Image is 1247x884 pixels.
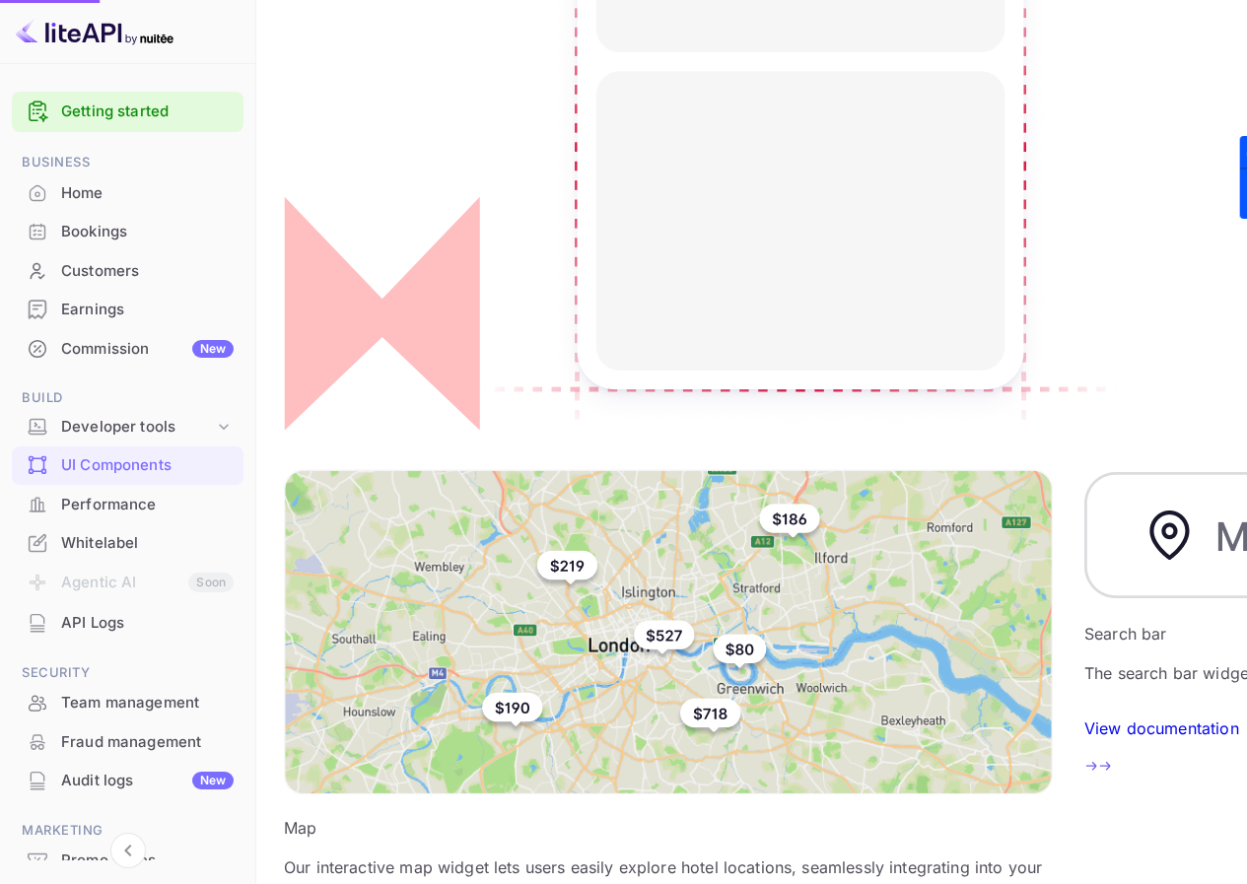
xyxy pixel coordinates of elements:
[12,842,243,878] a: Promo codes
[61,101,234,123] a: Getting started
[61,454,234,477] div: UI Components
[12,291,243,327] a: Earnings
[61,494,234,516] div: Performance
[12,446,243,483] a: UI Components
[12,92,243,132] div: Getting started
[12,524,243,563] div: Whitelabel
[12,762,243,798] a: Audit logsNew
[12,486,243,524] div: Performance
[284,816,1053,840] p: Map
[12,820,243,842] span: Marketing
[12,486,243,522] a: Performance
[12,387,243,409] span: Build
[16,16,173,47] img: LiteAPI logo
[284,468,1053,794] img: Map Frame
[61,260,234,283] div: Customers
[12,762,243,800] div: Audit logsNew
[61,850,234,872] div: Promo codes
[12,330,243,367] a: CommissionNew
[61,338,234,361] div: Commission
[12,330,243,369] div: CommissionNew
[12,174,243,213] div: Home
[12,604,243,641] a: API Logs
[12,213,243,251] div: Bookings
[12,723,243,762] div: Fraud management
[61,731,234,754] div: Fraud management
[110,833,146,868] button: Collapse navigation
[12,446,243,485] div: UI Components
[12,604,243,643] div: API Logs
[12,174,243,211] a: Home
[12,213,243,249] a: Bookings
[192,340,234,358] div: New
[61,532,234,555] div: Whitelabel
[12,252,243,291] div: Customers
[61,692,234,714] div: Team management
[12,252,243,289] a: Customers
[61,299,234,321] div: Earnings
[192,772,234,789] div: New
[1084,716,1239,740] p: View documentation
[61,612,234,635] div: API Logs
[12,684,243,720] a: Team management
[12,524,243,561] a: Whitelabel
[12,723,243,760] a: Fraud management
[12,291,243,329] div: Earnings
[12,662,243,684] span: Security
[61,416,214,439] div: Developer tools
[12,684,243,722] div: Team management
[61,221,234,243] div: Bookings
[12,152,243,173] span: Business
[12,410,243,444] div: Developer tools
[61,770,234,792] div: Audit logs
[61,182,234,205] div: Home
